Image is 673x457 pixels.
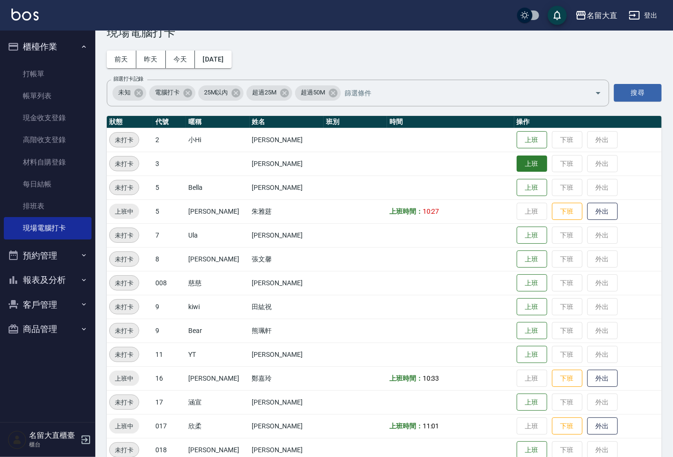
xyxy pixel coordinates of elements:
[552,203,582,220] button: 下班
[517,250,547,268] button: 上班
[4,107,92,129] a: 現金收支登錄
[186,366,249,390] td: [PERSON_NAME]
[548,6,567,25] button: save
[153,343,186,366] td: 11
[186,319,249,343] td: Bear
[8,430,27,449] img: Person
[571,6,621,25] button: 名留大直
[29,440,78,449] p: 櫃台
[186,116,249,128] th: 暱稱
[250,176,324,199] td: [PERSON_NAME]
[109,421,139,431] span: 上班中
[186,390,249,414] td: 涵宣
[136,51,166,68] button: 昨天
[250,414,324,438] td: [PERSON_NAME]
[517,346,547,364] button: 上班
[517,394,547,411] button: 上班
[110,302,139,312] span: 未打卡
[110,183,139,193] span: 未打卡
[4,217,92,239] a: 現場電腦打卡
[387,116,514,128] th: 時間
[517,227,547,244] button: 上班
[195,51,231,68] button: [DATE]
[166,51,195,68] button: 今天
[186,128,249,152] td: 小Hi
[4,63,92,85] a: 打帳單
[153,223,186,247] td: 7
[625,7,662,24] button: 登出
[587,10,617,21] div: 名留大直
[109,374,139,384] span: 上班中
[153,116,186,128] th: 代號
[246,85,292,101] div: 超過25M
[198,85,244,101] div: 25M以內
[109,207,139,217] span: 上班中
[110,135,139,145] span: 未打卡
[517,298,547,316] button: 上班
[153,414,186,438] td: 017
[186,223,249,247] td: Ula
[324,116,387,128] th: 班別
[107,26,662,39] h3: 現場電腦打卡
[587,370,618,387] button: 外出
[110,159,139,169] span: 未打卡
[186,199,249,223] td: [PERSON_NAME]
[4,151,92,173] a: 材料自購登錄
[186,247,249,271] td: [PERSON_NAME]
[389,422,423,430] b: 上班時間：
[4,129,92,151] a: 高階收支登錄
[153,366,186,390] td: 16
[110,230,139,240] span: 未打卡
[250,116,324,128] th: 姓名
[149,88,185,97] span: 電腦打卡
[110,445,139,455] span: 未打卡
[149,85,195,101] div: 電腦打卡
[153,199,186,223] td: 5
[4,292,92,317] button: 客戶管理
[591,85,606,101] button: Open
[110,397,139,407] span: 未打卡
[250,366,324,390] td: 鄭嘉玲
[389,208,423,215] b: 上班時間：
[4,85,92,107] a: 帳單列表
[250,128,324,152] td: [PERSON_NAME]
[186,176,249,199] td: Bella
[423,208,439,215] span: 10:27
[517,322,547,340] button: 上班
[517,274,547,292] button: 上班
[614,84,662,102] button: 搜尋
[552,417,582,435] button: 下班
[552,370,582,387] button: 下班
[186,295,249,319] td: kiwi
[250,390,324,414] td: [PERSON_NAME]
[186,343,249,366] td: YT
[423,374,439,382] span: 10:33
[250,199,324,223] td: 朱雅莛
[107,51,136,68] button: 前天
[112,85,146,101] div: 未知
[153,176,186,199] td: 5
[186,414,249,438] td: 欣柔
[514,116,662,128] th: 操作
[246,88,282,97] span: 超過25M
[107,116,153,128] th: 狀態
[250,271,324,295] td: [PERSON_NAME]
[423,422,439,430] span: 11:01
[153,152,186,176] td: 3
[4,195,92,217] a: 排班表
[250,319,324,343] td: 熊珮軒
[186,271,249,295] td: 慈慈
[250,295,324,319] td: 田紘祝
[113,75,143,83] label: 篩選打卡記錄
[112,88,136,97] span: 未知
[198,88,234,97] span: 25M以內
[153,247,186,271] td: 8
[517,131,547,149] button: 上班
[110,326,139,336] span: 未打卡
[4,317,92,342] button: 商品管理
[250,223,324,247] td: [PERSON_NAME]
[4,173,92,195] a: 每日結帳
[295,85,341,101] div: 超過50M
[153,271,186,295] td: 008
[29,431,78,440] h5: 名留大直櫃臺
